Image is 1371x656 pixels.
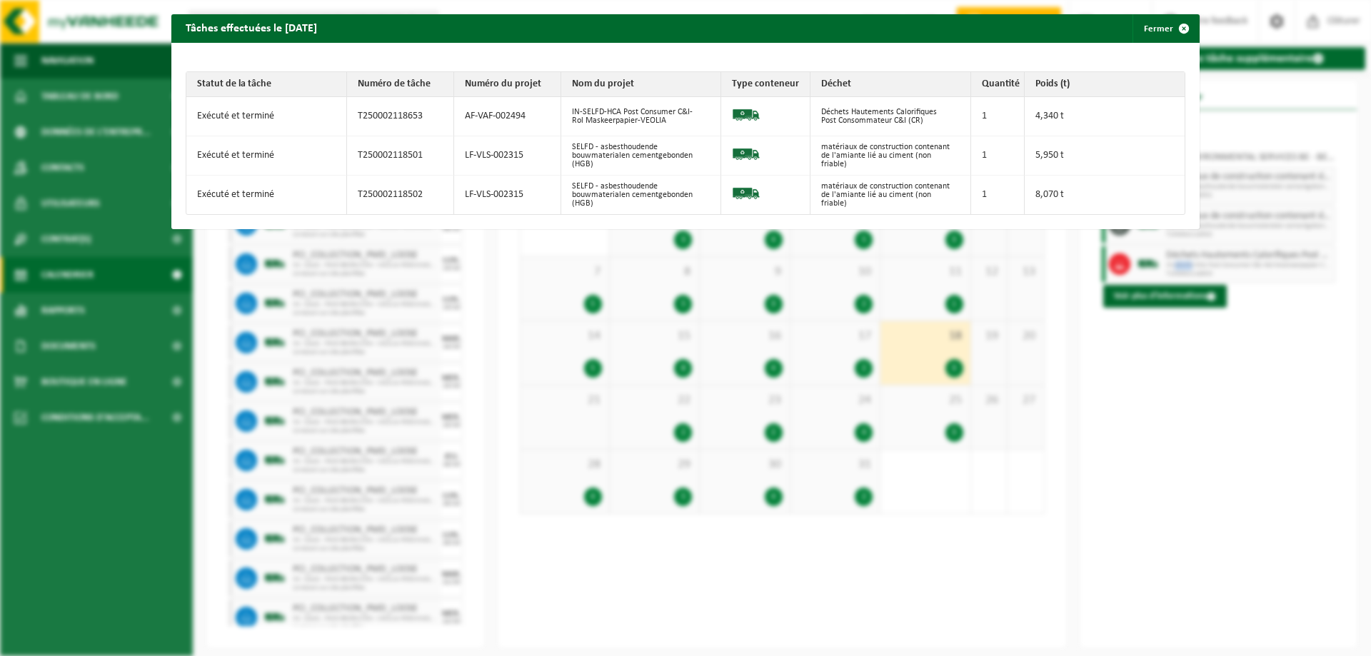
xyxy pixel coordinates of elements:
[561,97,722,136] td: IN-SELFD-HCA Post Consumer C&I-Rol Maskeerpapier-VEOLIA
[1025,136,1185,176] td: 5,950 t
[971,176,1025,214] td: 1
[347,97,454,136] td: T250002118653
[1025,97,1185,136] td: 4,340 t
[561,72,722,97] th: Nom du projet
[1025,72,1185,97] th: Poids (t)
[171,14,331,41] h2: Tâches effectuées le [DATE]
[1133,14,1198,43] button: Fermer
[732,140,760,168] img: BL-SO-LV
[186,176,347,214] td: Exécuté et terminé
[454,136,561,176] td: LF-VLS-002315
[561,176,722,214] td: SELFD - asbesthoudende bouwmaterialen cementgebonden (HGB)
[810,136,971,176] td: matériaux de construction contenant de l'amiante lié au ciment (non friable)
[810,72,971,97] th: Déchet
[810,176,971,214] td: matériaux de construction contenant de l'amiante lié au ciment (non friable)
[971,136,1025,176] td: 1
[186,72,347,97] th: Statut de la tâche
[810,97,971,136] td: Déchets Hautements Calorifiques Post Consommateur C&I (CR)
[186,136,347,176] td: Exécuté et terminé
[1025,176,1185,214] td: 8,070 t
[454,176,561,214] td: LF-VLS-002315
[347,176,454,214] td: T250002118502
[732,179,760,208] img: BL-SO-LV
[454,97,561,136] td: AF-VAF-002494
[732,101,760,129] img: BL-SO-LV
[454,72,561,97] th: Numéro du projet
[186,97,347,136] td: Exécuté et terminé
[561,136,722,176] td: SELFD - asbesthoudende bouwmaterialen cementgebonden (HGB)
[971,97,1025,136] td: 1
[971,72,1025,97] th: Quantité
[347,136,454,176] td: T250002118501
[347,72,454,97] th: Numéro de tâche
[721,72,810,97] th: Type conteneur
